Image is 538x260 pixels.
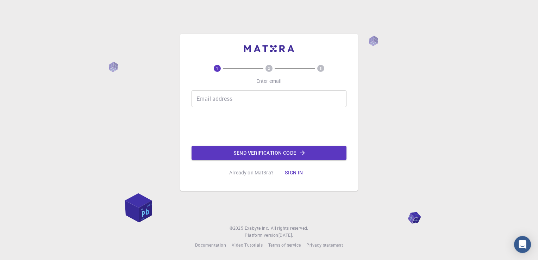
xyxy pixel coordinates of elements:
span: © 2025 [230,225,244,232]
button: Sign in [279,166,309,180]
a: Video Tutorials [232,242,263,249]
a: Documentation [195,242,226,249]
span: Exabyte Inc. [245,225,269,231]
span: Platform version [245,232,278,239]
span: All rights reserved. [271,225,308,232]
span: Privacy statement [306,242,343,248]
iframe: reCAPTCHA [215,113,323,140]
span: Documentation [195,242,226,248]
p: Already on Mat3ra? [229,169,274,176]
a: Exabyte Inc. [245,225,269,232]
button: Send verification code [192,146,346,160]
p: Enter email [256,78,282,85]
span: Terms of service [268,242,301,248]
text: 3 [320,66,322,71]
div: Open Intercom Messenger [514,236,531,253]
text: 2 [268,66,270,71]
a: [DATE]. [279,232,293,239]
span: [DATE] . [279,232,293,238]
a: Privacy statement [306,242,343,249]
span: Video Tutorials [232,242,263,248]
text: 1 [216,66,218,71]
a: Terms of service [268,242,301,249]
